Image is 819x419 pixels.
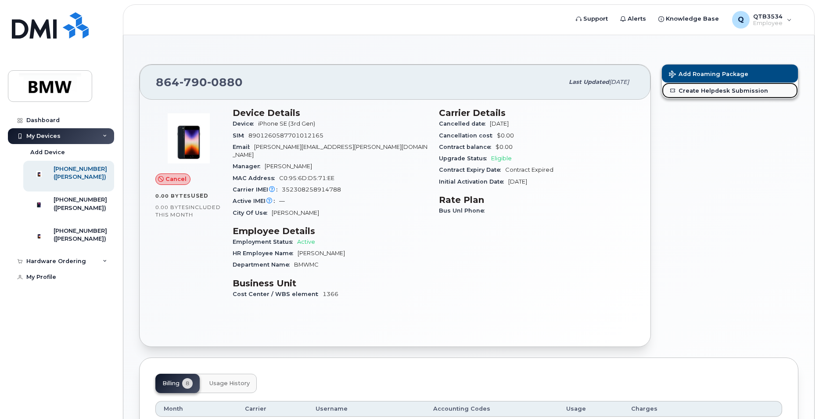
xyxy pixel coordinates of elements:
[490,120,509,127] span: [DATE]
[165,175,187,183] span: Cancel
[279,198,285,204] span: —
[308,401,425,417] th: Username
[272,209,319,216] span: [PERSON_NAME]
[439,108,635,118] h3: Carrier Details
[233,132,248,139] span: SIM
[439,195,635,205] h3: Rate Plan
[425,401,558,417] th: Accounting Codes
[233,278,428,289] h3: Business Unit
[233,198,279,204] span: Active IMEI
[282,186,341,193] span: 352308258914788
[439,178,508,185] span: Initial Activation Date
[265,163,312,170] span: [PERSON_NAME]
[162,112,215,165] img: image20231002-3703462-1angbar.jpeg
[155,401,237,417] th: Month
[233,120,258,127] span: Device
[233,108,428,118] h3: Device Details
[439,144,496,150] span: Contract balance
[237,401,308,417] th: Carrier
[258,120,315,127] span: iPhone SE (3rd Gen)
[294,261,319,268] span: BMWMC
[298,250,345,256] span: [PERSON_NAME]
[496,144,513,150] span: $0.00
[209,380,250,387] span: Usage History
[439,120,490,127] span: Cancelled date
[439,132,497,139] span: Cancellation cost
[156,76,243,89] span: 864
[508,178,527,185] span: [DATE]
[233,250,298,256] span: HR Employee Name
[558,401,623,417] th: Usage
[439,207,489,214] span: Bus Unl Phone
[191,192,208,199] span: used
[233,209,272,216] span: City Of Use
[297,238,315,245] span: Active
[491,155,512,162] span: Eligible
[505,166,553,173] span: Contract Expired
[233,226,428,236] h3: Employee Details
[233,238,297,245] span: Employment Status
[609,79,629,85] span: [DATE]
[233,163,265,170] span: Manager
[323,291,338,297] span: 1366
[155,193,191,199] span: 0.00 Bytes
[669,71,748,79] span: Add Roaming Package
[569,79,609,85] span: Last updated
[233,186,282,193] span: Carrier IMEI
[497,132,514,139] span: $0.00
[439,155,491,162] span: Upgrade Status
[207,76,243,89] span: 0880
[248,132,323,139] span: 8901260587701012165
[155,204,189,210] span: 0.00 Bytes
[233,144,427,158] span: [PERSON_NAME][EMAIL_ADDRESS][PERSON_NAME][DOMAIN_NAME]
[439,166,505,173] span: Contract Expiry Date
[623,401,700,417] th: Charges
[180,76,207,89] span: 790
[662,83,798,98] a: Create Helpdesk Submission
[233,261,294,268] span: Department Name
[279,175,334,181] span: C0:95:6D:D5:71:EE
[233,291,323,297] span: Cost Center / WBS element
[233,144,254,150] span: Email
[781,381,812,412] iframe: Messenger Launcher
[662,65,798,83] button: Add Roaming Package
[233,175,279,181] span: MAC Address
